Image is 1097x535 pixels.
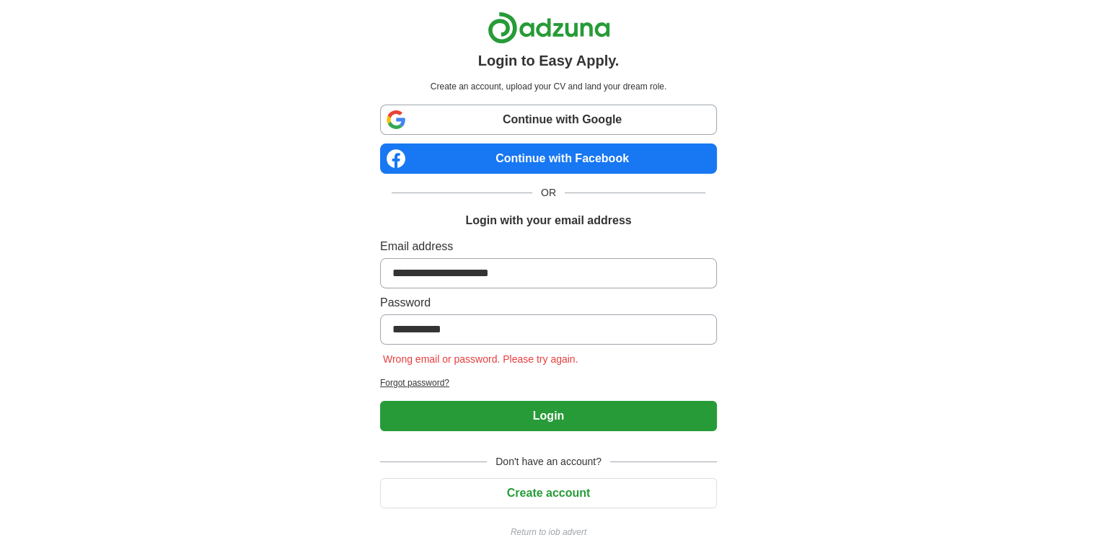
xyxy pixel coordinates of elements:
button: Create account [380,478,717,508]
a: Create account [380,487,717,499]
h1: Login with your email address [465,212,631,229]
p: Create an account, upload your CV and land your dream role. [383,80,714,93]
h1: Login to Easy Apply. [478,50,620,71]
a: Continue with Facebook [380,143,717,174]
label: Email address [380,238,717,255]
a: Continue with Google [380,105,717,135]
span: Don't have an account? [487,454,610,469]
span: OR [532,185,565,200]
a: Forgot password? [380,376,717,389]
button: Login [380,401,717,431]
span: Wrong email or password. Please try again. [380,353,581,365]
label: Password [380,294,717,311]
img: Adzuna logo [488,12,610,44]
